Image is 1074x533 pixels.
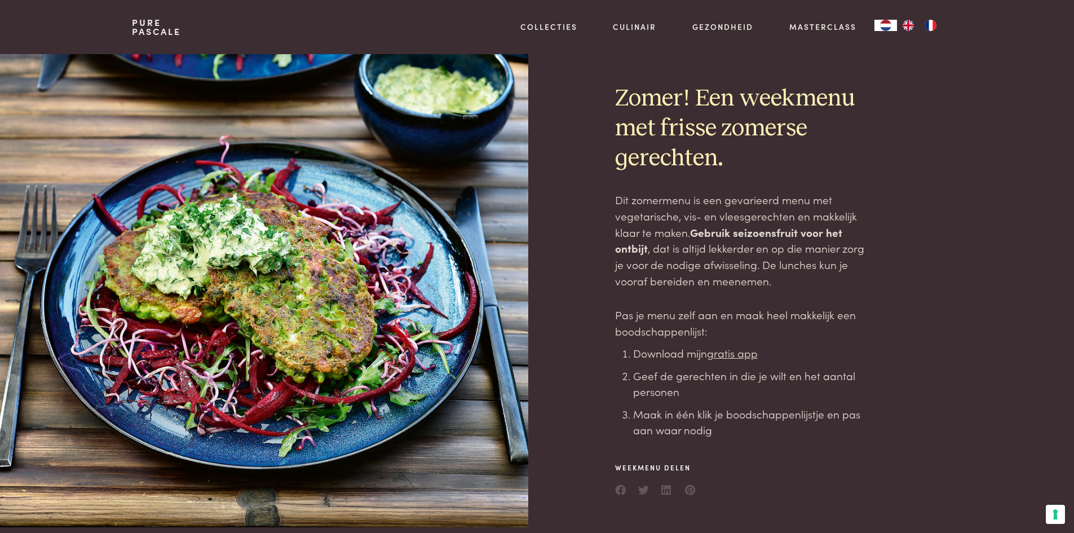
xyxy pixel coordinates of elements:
[897,20,942,31] ul: Language list
[615,462,696,473] span: Weekmenu delen
[1046,505,1065,524] button: Uw voorkeuren voor toestemming voor trackingtechnologieën
[633,345,873,362] li: Download mijn
[615,224,842,256] strong: Gebruik seizoensfruit voor het ontbijt
[615,307,873,339] p: Pas je menu zelf aan en maak heel makkelijk een boodschappenlijst:
[633,368,873,400] li: Geef de gerechten in die je wilt en het aantal personen
[613,21,656,33] a: Culinair
[615,84,873,174] h2: Zomer! Een weekmenu met frisse zomerse gerechten.
[707,345,758,360] a: gratis app
[789,21,856,33] a: Masterclass
[874,20,897,31] a: NL
[692,21,753,33] a: Gezondheid
[920,20,942,31] a: FR
[897,20,920,31] a: EN
[874,20,897,31] div: Language
[615,192,873,289] p: Dit zomermenu is een gevarieerd menu met vegetarische, vis- en vleesgerechten en makkelijk klaar ...
[874,20,942,31] aside: Language selected: Nederlands
[132,18,181,36] a: PurePascale
[520,21,577,33] a: Collecties
[633,406,873,438] li: Maak in één klik je boodschappenlijstje en pas aan waar nodig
